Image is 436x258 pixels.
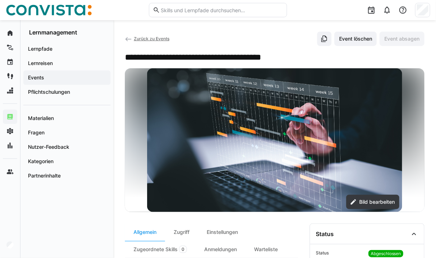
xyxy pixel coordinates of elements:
[125,36,169,41] a: Zurück zu Events
[316,230,334,238] div: Status
[125,241,196,258] div: Zugeordnete Skills
[165,224,198,241] div: Zugriff
[358,198,396,206] span: Bild bearbeiten
[160,7,283,13] input: Skills und Lernpfade durchsuchen…
[196,241,245,258] div: Anmeldungen
[346,195,399,209] button: Bild bearbeiten
[134,36,169,41] span: Zurück zu Events
[380,32,425,46] button: Event absagen
[383,35,421,42] span: Event absagen
[371,251,401,257] span: Abgeschlossen
[334,32,377,46] button: Event löschen
[125,224,165,241] div: Allgemein
[245,241,286,258] div: Warteliste
[182,247,184,252] span: 0
[198,224,247,241] div: Einstellungen
[338,35,373,42] span: Event löschen
[316,250,366,257] span: Status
